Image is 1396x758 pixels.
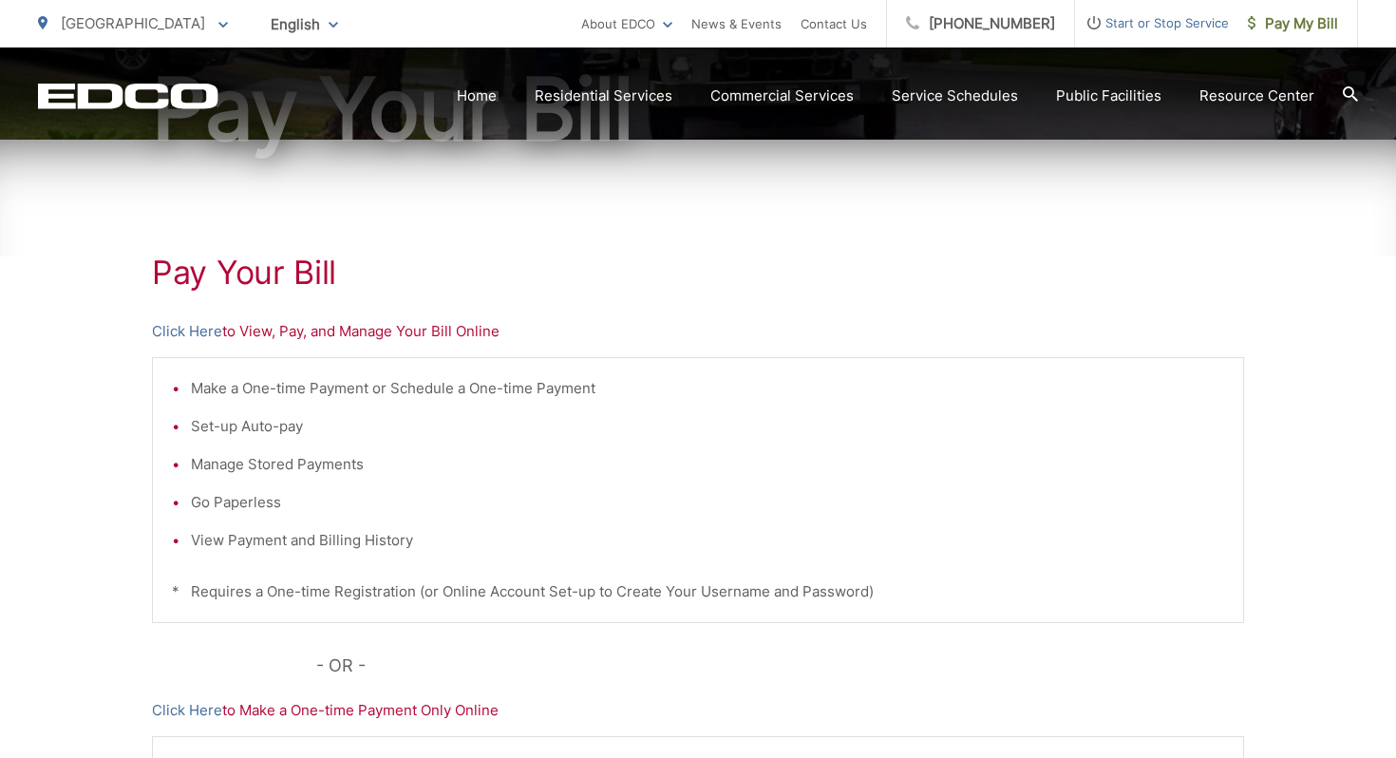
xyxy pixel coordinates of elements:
[710,85,854,107] a: Commercial Services
[191,415,1224,438] li: Set-up Auto-pay
[172,580,1224,603] p: * Requires a One-time Registration (or Online Account Set-up to Create Your Username and Password)
[191,529,1224,552] li: View Payment and Billing History
[191,491,1224,514] li: Go Paperless
[1056,85,1161,107] a: Public Facilities
[61,14,205,32] span: [GEOGRAPHIC_DATA]
[38,83,218,109] a: EDCD logo. Return to the homepage.
[457,85,497,107] a: Home
[1199,85,1314,107] a: Resource Center
[152,699,1244,722] p: to Make a One-time Payment Only Online
[1248,12,1338,35] span: Pay My Bill
[892,85,1018,107] a: Service Schedules
[152,699,222,722] a: Click Here
[581,12,672,35] a: About EDCO
[152,320,222,343] a: Click Here
[691,12,782,35] a: News & Events
[191,453,1224,476] li: Manage Stored Payments
[316,652,1245,680] p: - OR -
[801,12,867,35] a: Contact Us
[152,254,1244,292] h1: Pay Your Bill
[256,8,352,41] span: English
[535,85,672,107] a: Residential Services
[191,377,1224,400] li: Make a One-time Payment or Schedule a One-time Payment
[152,320,1244,343] p: to View, Pay, and Manage Your Bill Online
